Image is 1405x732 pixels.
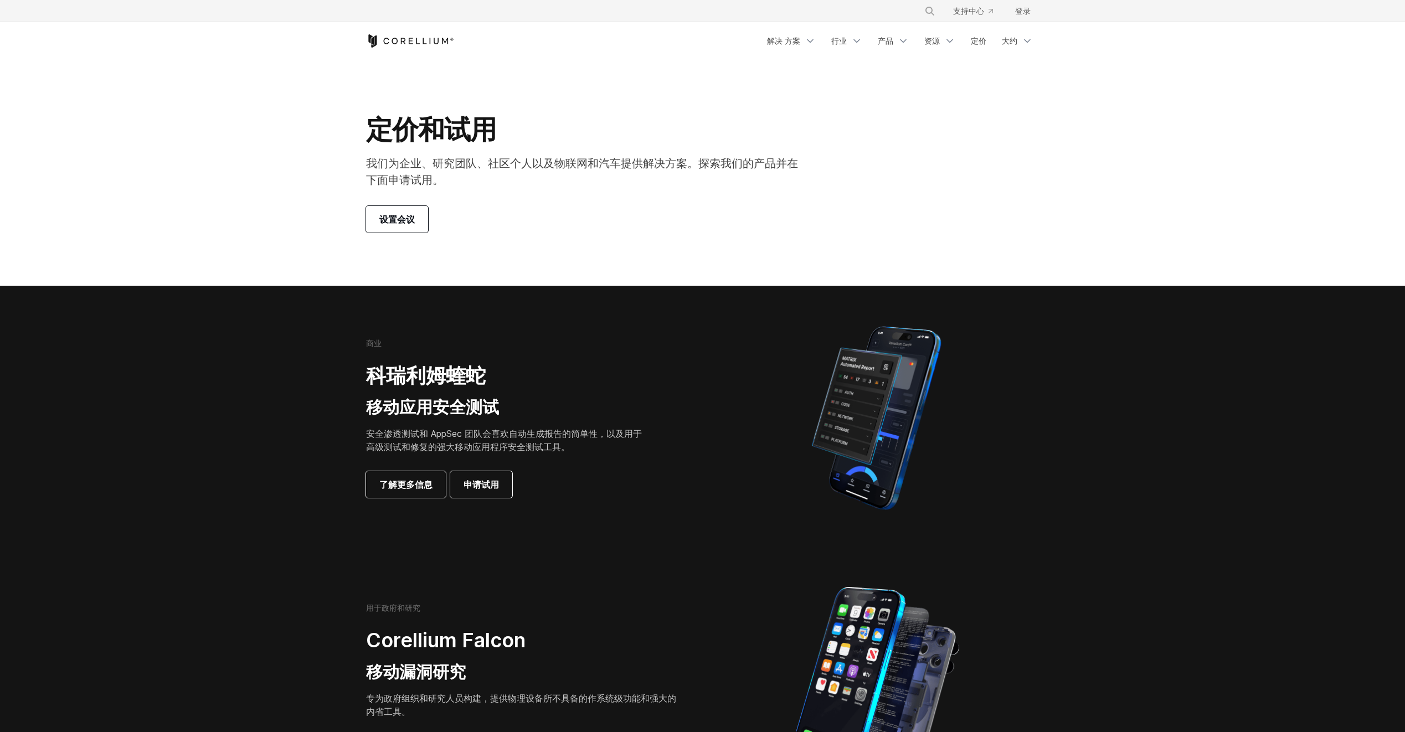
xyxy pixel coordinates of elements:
[366,206,428,233] a: 设置会议
[379,478,433,491] span: 了解更多信息
[366,155,807,188] p: 我们为企业、研究团队、社区个人以及物联网和汽车提供解决方案。探索我们的产品并在下面申请试用。
[366,338,382,348] h6: 商业
[920,1,940,21] button: 搜索
[911,1,1039,21] div: 导航菜单
[366,363,650,388] h2: 科瑞利姆蝰蛇
[1006,1,1039,21] a: 登录
[366,603,420,613] h6: 用于政府和研究
[878,35,893,47] font: 产品
[831,35,847,47] font: 行业
[767,35,800,47] font: 解决 方案
[366,397,650,418] h3: 移动应用安全测试
[1002,35,1017,47] font: 大约
[793,321,960,515] img: iPhone 上的 Corellium MATRIX 自动报告显示跨安全类别的应用程序漏洞测试结果。
[964,31,993,51] a: 定价
[366,427,650,453] p: 安全渗透测试和 AppSec 团队会喜欢自动生成报告的简单性，以及用于高级测试和修复的强大移动应用程序安全测试工具。
[924,35,940,47] font: 资源
[366,471,446,498] a: 了解更多信息
[366,628,676,653] h2: Corellium Falcon
[366,662,676,683] h3: 移动漏洞研究
[379,213,415,226] span: 设置会议
[366,692,676,718] p: 专为政府组织和研究人员构建，提供物理设备所不具备的作系统级功能和强大的内省工具。
[366,113,807,146] h1: 定价和试用
[464,478,499,491] span: 申请试用
[450,471,512,498] a: 申请试用
[953,6,984,17] font: 支持中心
[366,34,454,48] a: 科瑞利姆主页
[760,31,1039,51] div: 导航菜单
